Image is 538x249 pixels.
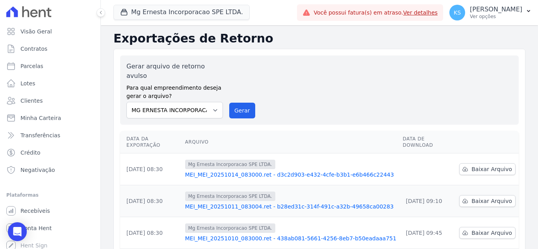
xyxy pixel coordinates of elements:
a: Baixar Arquivo [459,227,516,239]
a: Parcelas [3,58,97,74]
span: Visão Geral [20,28,52,35]
button: KS [PERSON_NAME] Ver opções [443,2,538,24]
span: Baixar Arquivo [471,165,512,173]
td: [DATE] 09:10 [399,185,456,217]
div: Open Intercom Messenger [8,222,27,241]
a: Clientes [3,93,97,109]
button: Mg Ernesta Incorporacao SPE LTDA. [113,5,250,20]
td: [DATE] 08:30 [120,217,182,249]
th: Data de Download [399,131,456,153]
span: Transferências [20,131,60,139]
a: Recebíveis [3,203,97,219]
div: Plataformas [6,190,94,200]
a: Negativação [3,162,97,178]
p: Ver opções [470,13,522,20]
span: Baixar Arquivo [471,197,512,205]
a: Minha Carteira [3,110,97,126]
span: KS [454,10,461,15]
h2: Exportações de Retorno [113,31,525,46]
span: Mg Ernesta Incorporacao SPE LTDA. [185,192,275,201]
a: Contratos [3,41,97,57]
a: Transferências [3,127,97,143]
span: Mg Ernesta Incorporacao SPE LTDA. [185,160,275,169]
span: Recebíveis [20,207,50,215]
a: Lotes [3,76,97,91]
label: Para qual empreendimento deseja gerar o arquivo? [126,81,223,100]
td: [DATE] 08:30 [120,185,182,217]
span: Clientes [20,97,43,105]
span: Mg Ernesta Incorporacao SPE LTDA. [185,223,275,233]
a: MEI_MEI_20251011_083004.ret - b28ed31c-314f-491c-a32b-49658ca00283 [185,203,397,210]
span: Negativação [20,166,55,174]
a: Conta Hent [3,220,97,236]
a: Baixar Arquivo [459,195,516,207]
span: Parcelas [20,62,43,70]
span: Lotes [20,79,35,87]
span: Conta Hent [20,224,52,232]
span: Minha Carteira [20,114,61,122]
p: [PERSON_NAME] [470,6,522,13]
a: Ver detalhes [403,9,438,16]
th: Arquivo [182,131,400,153]
a: MEI_MEI_20251014_083000.ret - d3c2d903-e432-4cfe-b3b1-e6b466c22443 [185,171,397,179]
td: [DATE] 09:45 [399,217,456,249]
a: Visão Geral [3,24,97,39]
span: Você possui fatura(s) em atraso. [314,9,438,17]
a: MEI_MEI_20251010_083000.ret - 438ab081-5661-4256-8eb7-b50eadaaa751 [185,234,397,242]
a: Baixar Arquivo [459,163,516,175]
td: [DATE] 08:30 [120,153,182,185]
th: Data da Exportação [120,131,182,153]
span: Baixar Arquivo [471,229,512,237]
span: Crédito [20,149,41,157]
a: Crédito [3,145,97,160]
label: Gerar arquivo de retorno avulso [126,62,223,81]
span: Contratos [20,45,47,53]
button: Gerar [229,103,255,118]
